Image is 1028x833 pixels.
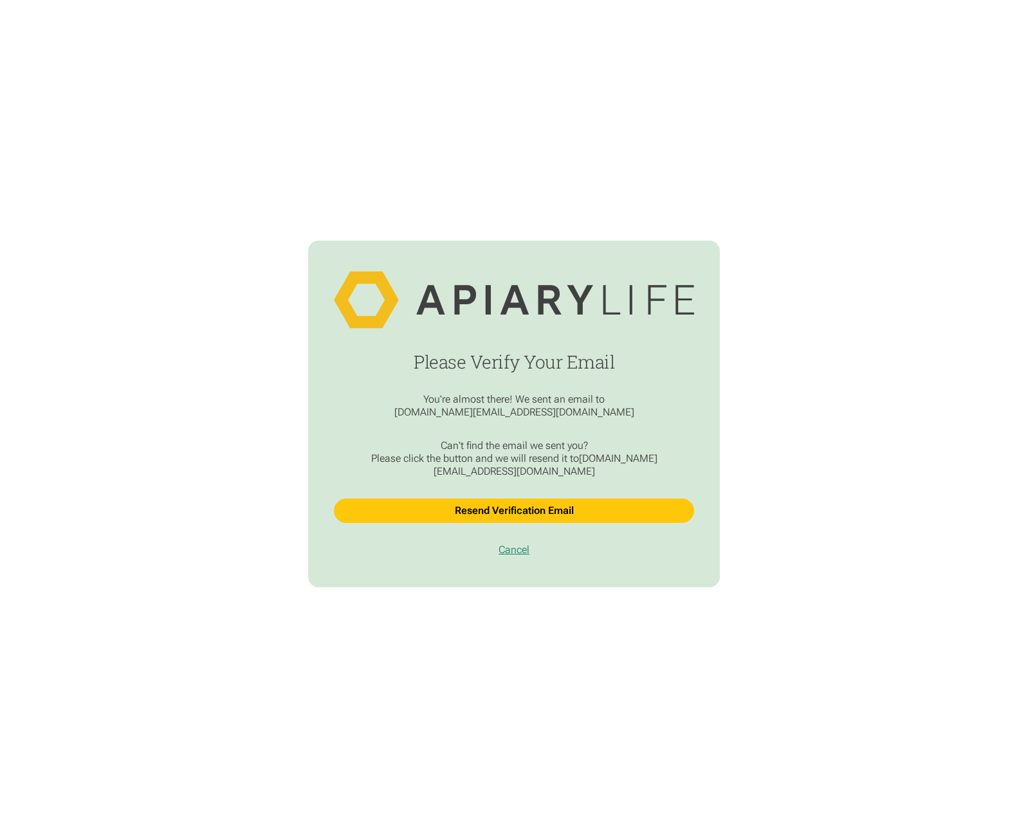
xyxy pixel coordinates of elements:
h1: Please Verify Your Email [334,352,694,372]
span: [DOMAIN_NAME][EMAIL_ADDRESS][DOMAIN_NAME] [394,406,634,418]
button: Resend Verification Email [334,499,694,523]
div: Can't find the email we sent you? Please click the button and we will resend it to [334,439,694,478]
span: [DOMAIN_NAME][EMAIL_ADDRESS][DOMAIN_NAME] [434,452,657,477]
div: You're almost there! We sent an email to [334,393,694,419]
a: Cancel [499,538,529,562]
